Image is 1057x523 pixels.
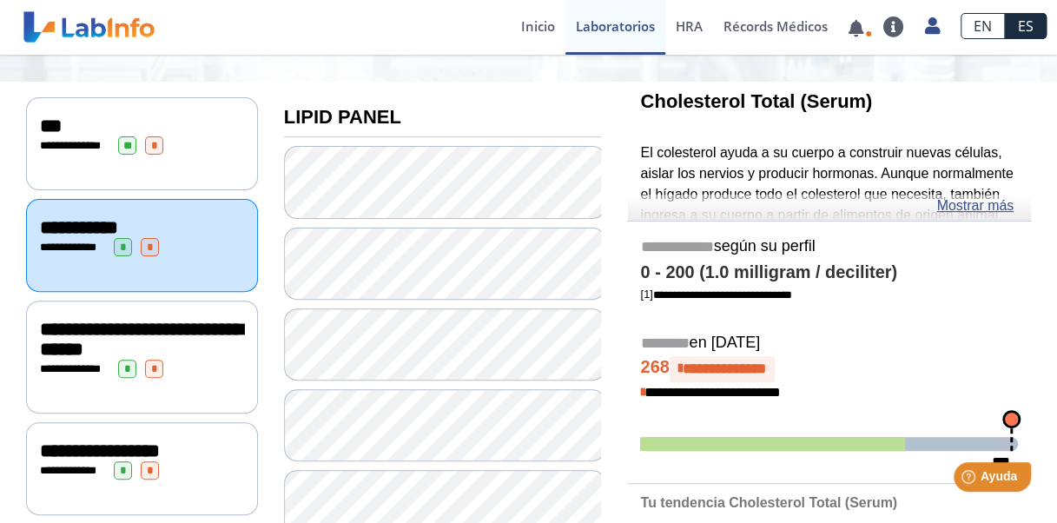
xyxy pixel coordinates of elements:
h4: 0 - 200 (1.0 milligram / deciliter) [640,262,1018,283]
b: LIPID PANEL [284,106,401,128]
a: [1] [640,288,791,301]
a: ES [1005,13,1047,39]
a: EN [961,13,1005,39]
b: Cholesterol Total (Serum) [640,90,872,112]
span: HRA [676,17,703,35]
iframe: Help widget launcher [902,455,1038,504]
p: El colesterol ayuda a su cuerpo a construir nuevas células, aislar los nervios y producir hormona... [640,142,1018,392]
h5: en [DATE] [640,334,1018,354]
a: Mostrar más [936,195,1014,216]
h4: 268 [640,356,1018,382]
b: Tu tendencia Cholesterol Total (Serum) [640,495,896,510]
h5: según su perfil [640,237,1018,257]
